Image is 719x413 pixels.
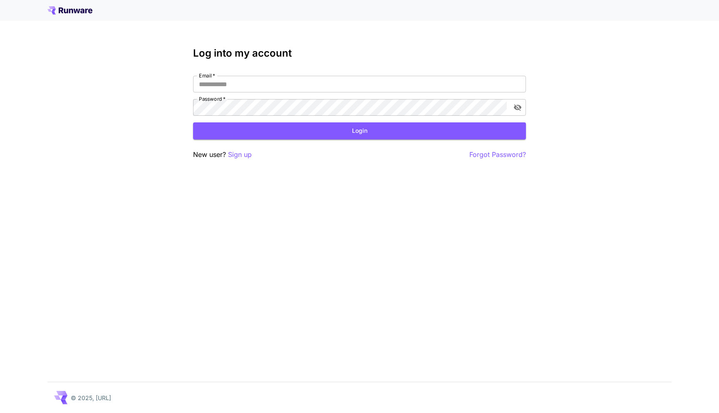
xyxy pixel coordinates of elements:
[71,393,111,402] p: © 2025, [URL]
[228,149,252,160] button: Sign up
[193,47,526,59] h3: Log into my account
[510,100,525,115] button: toggle password visibility
[199,95,226,102] label: Password
[193,149,252,160] p: New user?
[193,122,526,139] button: Login
[199,72,215,79] label: Email
[469,149,526,160] button: Forgot Password?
